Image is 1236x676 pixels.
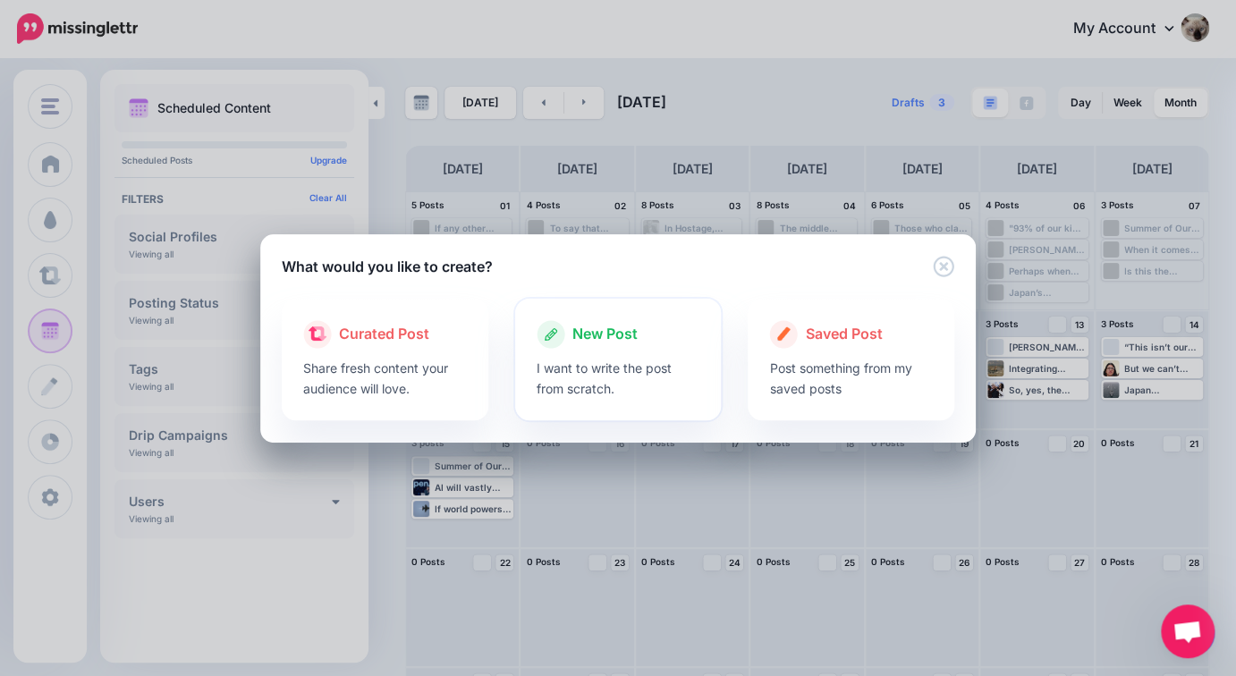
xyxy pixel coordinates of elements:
[769,358,933,399] p: Post something from my saved posts
[309,326,326,341] img: curate.png
[777,326,791,341] img: create.png
[339,323,429,346] span: Curated Post
[303,358,467,399] p: Share fresh content your audience will love.
[537,358,700,399] p: I want to write the post from scratch.
[805,323,882,346] span: Saved Post
[572,323,638,346] span: New Post
[282,256,493,277] h5: What would you like to create?
[933,256,954,278] button: Close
